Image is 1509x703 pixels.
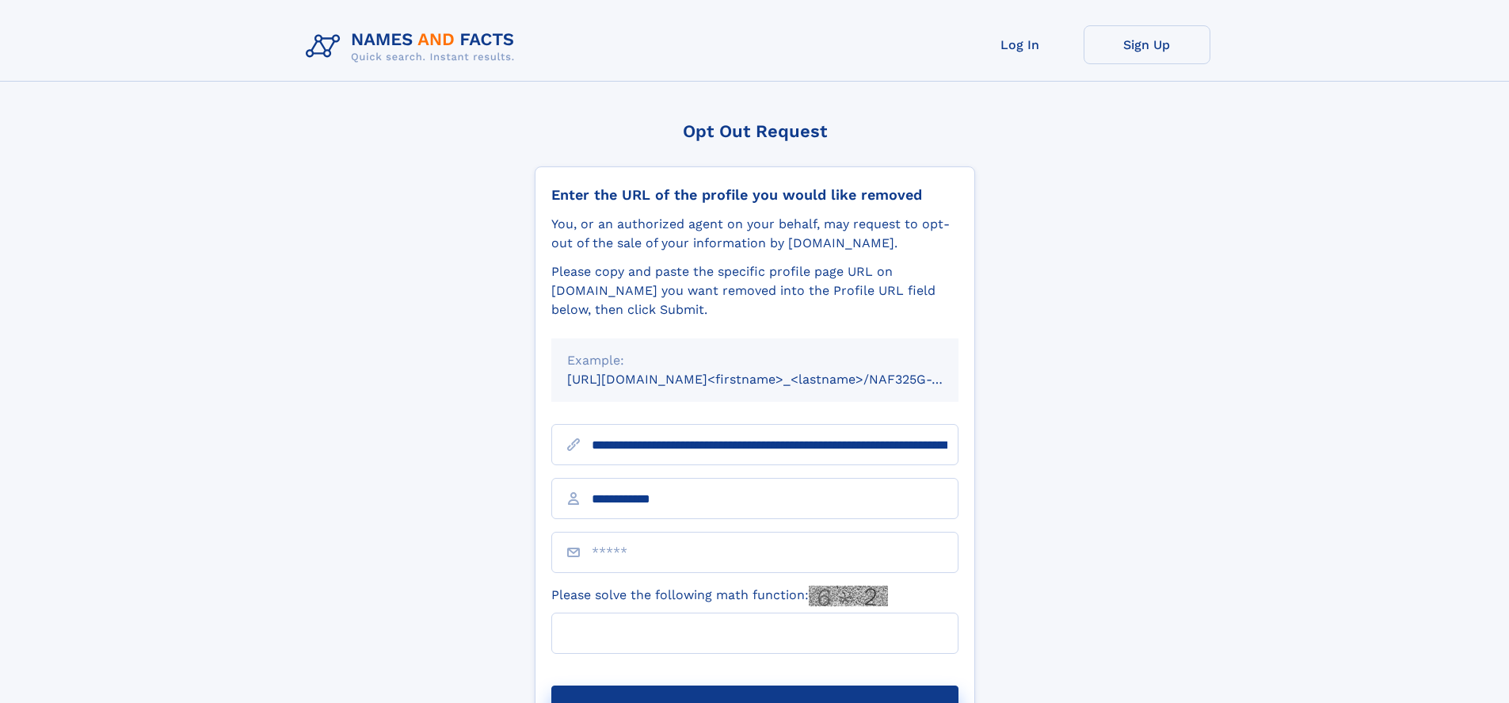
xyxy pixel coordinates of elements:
div: Enter the URL of the profile you would like removed [551,186,958,204]
a: Log In [957,25,1084,64]
label: Please solve the following math function: [551,586,888,606]
div: You, or an authorized agent on your behalf, may request to opt-out of the sale of your informatio... [551,215,958,253]
div: Opt Out Request [535,121,975,141]
small: [URL][DOMAIN_NAME]<firstname>_<lastname>/NAF325G-xxxxxxxx [567,372,989,387]
img: Logo Names and Facts [299,25,528,68]
div: Please copy and paste the specific profile page URL on [DOMAIN_NAME] you want removed into the Pr... [551,262,958,319]
a: Sign Up [1084,25,1210,64]
div: Example: [567,351,943,370]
